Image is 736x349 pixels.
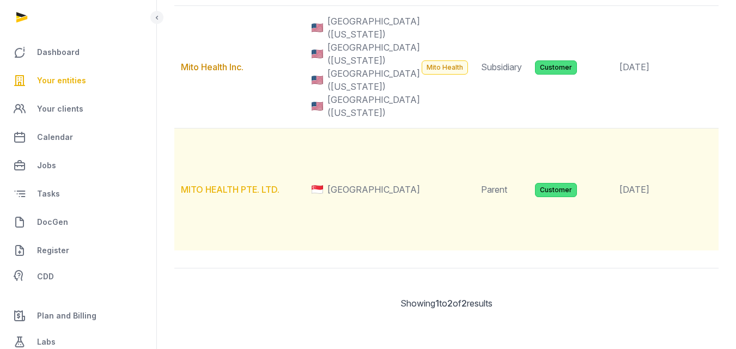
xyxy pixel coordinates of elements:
[37,131,73,144] span: Calendar
[9,181,148,207] a: Tasks
[181,184,279,195] a: MITO HEALTH PTE. LTD.
[435,298,439,309] span: 1
[37,187,60,200] span: Tasks
[461,298,467,309] span: 2
[9,266,148,287] a: CDD
[535,183,577,197] span: Customer
[327,15,420,41] span: [GEOGRAPHIC_DATA] ([US_STATE])
[9,152,148,179] a: Jobs
[37,159,56,172] span: Jobs
[613,128,725,251] td: [DATE]
[535,60,577,75] span: Customer
[37,335,56,348] span: Labs
[475,128,528,251] td: Parent
[9,303,148,329] a: Plan and Billing
[9,39,148,65] a: Dashboard
[37,309,96,322] span: Plan and Billing
[327,67,420,93] span: [GEOGRAPHIC_DATA] ([US_STATE])
[327,183,420,196] span: [GEOGRAPHIC_DATA]
[327,93,420,119] span: [GEOGRAPHIC_DATA] ([US_STATE])
[422,60,468,75] span: Mito Health
[37,216,68,229] span: DocGen
[447,298,453,309] span: 2
[174,297,719,310] div: Showing to of results
[37,270,54,283] span: CDD
[327,41,420,67] span: [GEOGRAPHIC_DATA] ([US_STATE])
[9,124,148,150] a: Calendar
[37,102,83,115] span: Your clients
[37,46,80,59] span: Dashboard
[9,209,148,235] a: DocGen
[9,96,148,122] a: Your clients
[37,244,69,257] span: Register
[181,62,244,72] a: Mito Health Inc.
[37,74,86,87] span: Your entities
[9,68,148,94] a: Your entities
[613,6,725,128] td: [DATE]
[475,6,528,128] td: Subsidiary
[9,237,148,264] a: Register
